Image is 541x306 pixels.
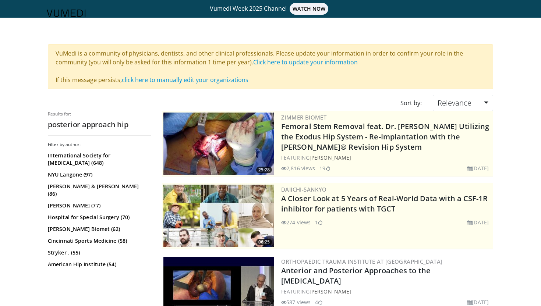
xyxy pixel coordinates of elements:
[48,225,149,233] a: [PERSON_NAME] Biomet (62)
[48,249,149,256] a: Stryker . (55)
[256,167,272,173] span: 25:28
[438,98,471,108] span: Relevance
[310,288,351,295] a: [PERSON_NAME]
[48,44,493,89] div: VuMedi is a community of physicians, dentists, and other clinical professionals. Please update yo...
[48,142,151,147] h3: Filter by author:
[433,95,493,111] a: Relevance
[47,10,86,17] img: VuMedi Logo
[163,185,274,247] a: 06:25
[281,121,489,152] a: Femoral Stem Removal feat. Dr. [PERSON_NAME] Utilizing the Exodus Hip System - Re-Implantation wi...
[281,186,327,193] a: Daiichi-Sankyo
[281,193,488,214] a: A Closer Look at 5 Years of Real-World Data with a CSF-1R inhibitor for patients with TGCT
[395,95,427,111] div: Sort by:
[48,202,149,209] a: [PERSON_NAME] (77)
[281,154,492,161] div: FEATURING
[48,261,149,268] a: American Hip Institute (54)
[315,298,322,306] li: 4
[48,183,149,198] a: [PERSON_NAME] & [PERSON_NAME] (86)
[163,113,274,175] img: 8704042d-15d5-4ce9-b753-6dec72ffdbb1.300x170_q85_crop-smart_upscale.jpg
[48,120,151,129] h2: posterior approach hip
[256,239,272,245] span: 06:25
[467,218,489,226] li: [DATE]
[48,237,149,245] a: Cincinnati Sports Medicine (58)
[163,113,274,175] a: 25:28
[315,218,322,226] li: 1
[281,288,492,295] div: FEATURING
[281,258,443,265] a: Orthopaedic Trauma Institute at [GEOGRAPHIC_DATA]
[319,164,330,172] li: 19
[48,152,149,167] a: International Society for [MEDICAL_DATA] (648)
[281,298,311,306] li: 587 views
[467,164,489,172] li: [DATE]
[281,266,431,286] a: Anterior and Posterior Approaches to the [MEDICAL_DATA]
[281,164,315,172] li: 2,816 views
[310,154,351,161] a: [PERSON_NAME]
[281,218,311,226] li: 274 views
[163,185,274,247] img: 93c22cae-14d1-47f0-9e4a-a244e824b022.png.300x170_q85_crop-smart_upscale.jpg
[467,298,489,306] li: [DATE]
[48,111,151,117] p: Results for:
[48,214,149,221] a: Hospital for Special Surgery (70)
[281,114,326,121] a: Zimmer Biomet
[122,76,248,84] a: click here to manually edit your organizations
[253,58,358,66] a: Click here to update your information
[48,171,149,178] a: NYU Langone (97)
